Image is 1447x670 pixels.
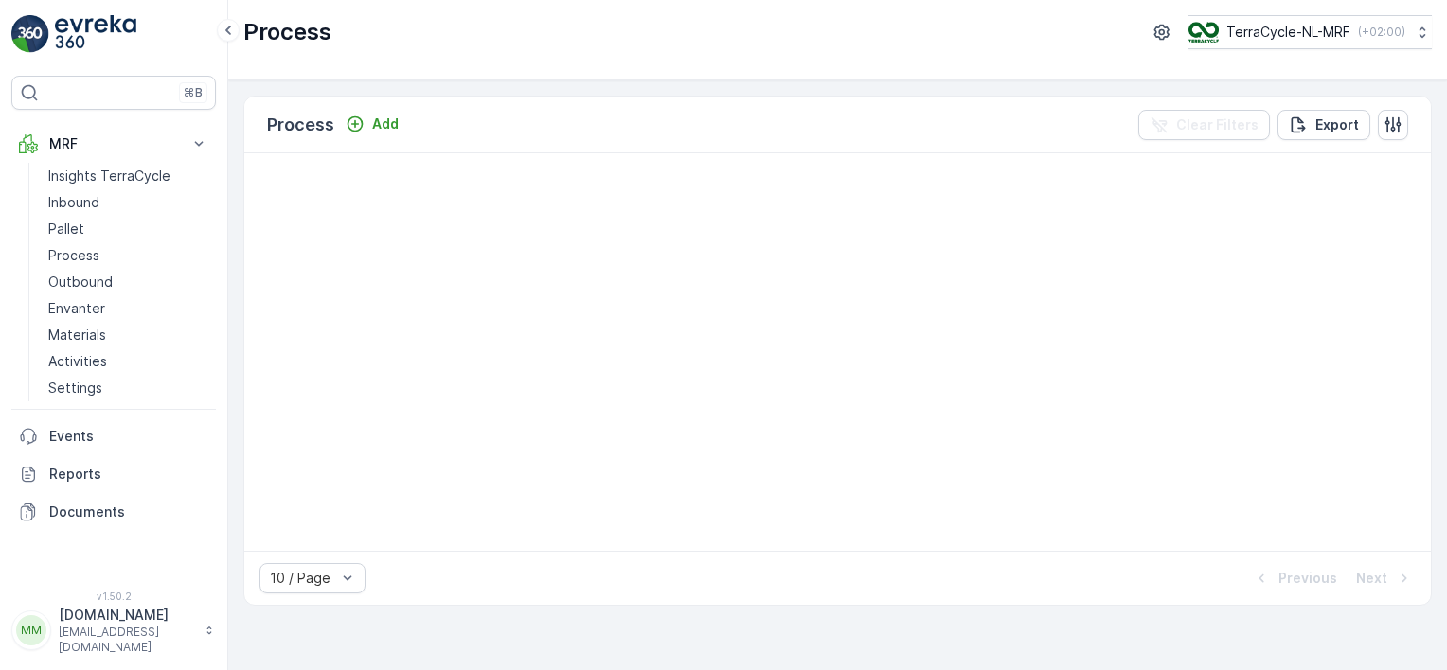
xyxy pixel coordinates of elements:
p: TerraCycle-NL-MRF [1226,23,1350,42]
a: Outbound [41,269,216,295]
img: TC_v739CUj.png [1188,22,1219,43]
a: Insights TerraCycle [41,163,216,189]
p: Events [49,427,208,446]
p: Settings [48,379,102,397]
p: [DOMAIN_NAME] [59,606,195,625]
p: Clear Filters [1176,115,1259,134]
p: Envanter [48,299,105,318]
a: Envanter [41,295,216,322]
p: Previous [1278,569,1337,588]
p: ⌘B [184,85,203,100]
a: Pallet [41,216,216,242]
p: Process [267,112,334,138]
p: MRF [49,134,178,153]
button: TerraCycle-NL-MRF(+02:00) [1188,15,1432,49]
p: Pallet [48,220,84,238]
a: Reports [11,455,216,493]
button: Add [338,113,406,135]
button: MM[DOMAIN_NAME][EMAIL_ADDRESS][DOMAIN_NAME] [11,606,216,655]
a: Inbound [41,189,216,216]
a: Events [11,417,216,455]
button: Clear Filters [1138,110,1270,140]
a: Process [41,242,216,269]
p: ( +02:00 ) [1358,25,1405,40]
a: Activities [41,348,216,375]
div: MM [16,615,46,645]
a: Materials [41,322,216,348]
a: Settings [41,375,216,401]
p: Insights TerraCycle [48,167,170,185]
button: MRF [11,125,216,163]
p: Documents [49,502,208,521]
p: Process [243,17,331,47]
p: Activities [48,352,107,371]
p: Add [372,115,399,133]
a: Documents [11,493,216,531]
img: logo [11,15,49,53]
p: Export [1315,115,1359,134]
p: [EMAIL_ADDRESS][DOMAIN_NAME] [59,625,195,655]
p: Inbound [48,193,99,212]
p: Outbound [48,273,113,291]
p: Materials [48,326,106,344]
button: Previous [1250,567,1339,590]
span: v 1.50.2 [11,591,216,602]
p: Process [48,246,99,265]
p: Next [1356,569,1387,588]
img: logo_light-DOdMpM7g.png [55,15,136,53]
p: Reports [49,465,208,484]
button: Next [1354,567,1416,590]
button: Export [1277,110,1370,140]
